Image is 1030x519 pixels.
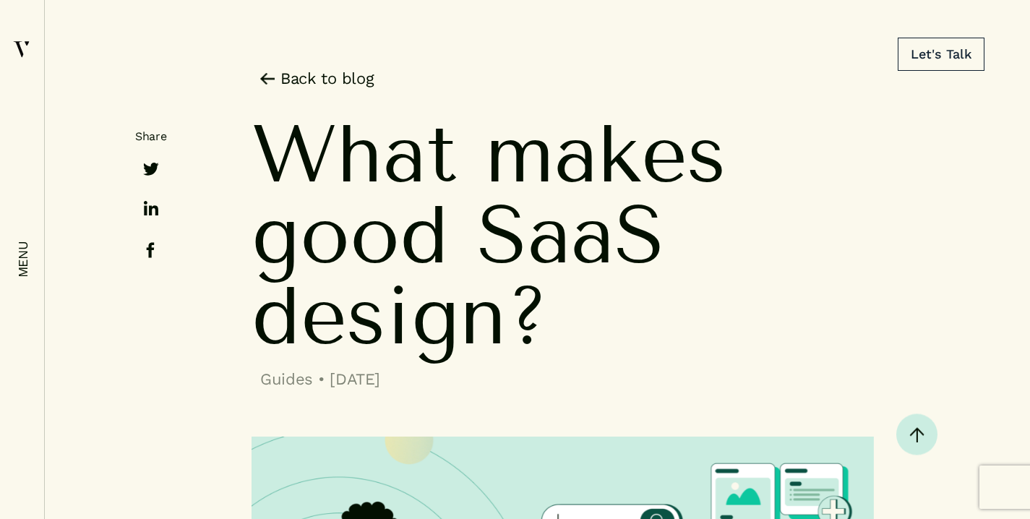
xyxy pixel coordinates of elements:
img: ico-linkedin-black.svg [140,197,163,220]
em: menu [16,241,30,278]
img: ico-facebook-black.svg [137,236,166,265]
span: Share [135,129,166,143]
img: ico-twitter-fill-black.svg [140,158,163,181]
img: up-chevron [909,427,924,442]
a: Let's Talk [898,38,984,71]
span: Guides • [DATE] [252,370,379,388]
span: design? [252,275,549,356]
span: What [252,113,457,194]
a: Back to blog [252,67,374,90]
span: SaaS [477,194,665,275]
span: makes [485,113,726,194]
span: good [252,194,449,275]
